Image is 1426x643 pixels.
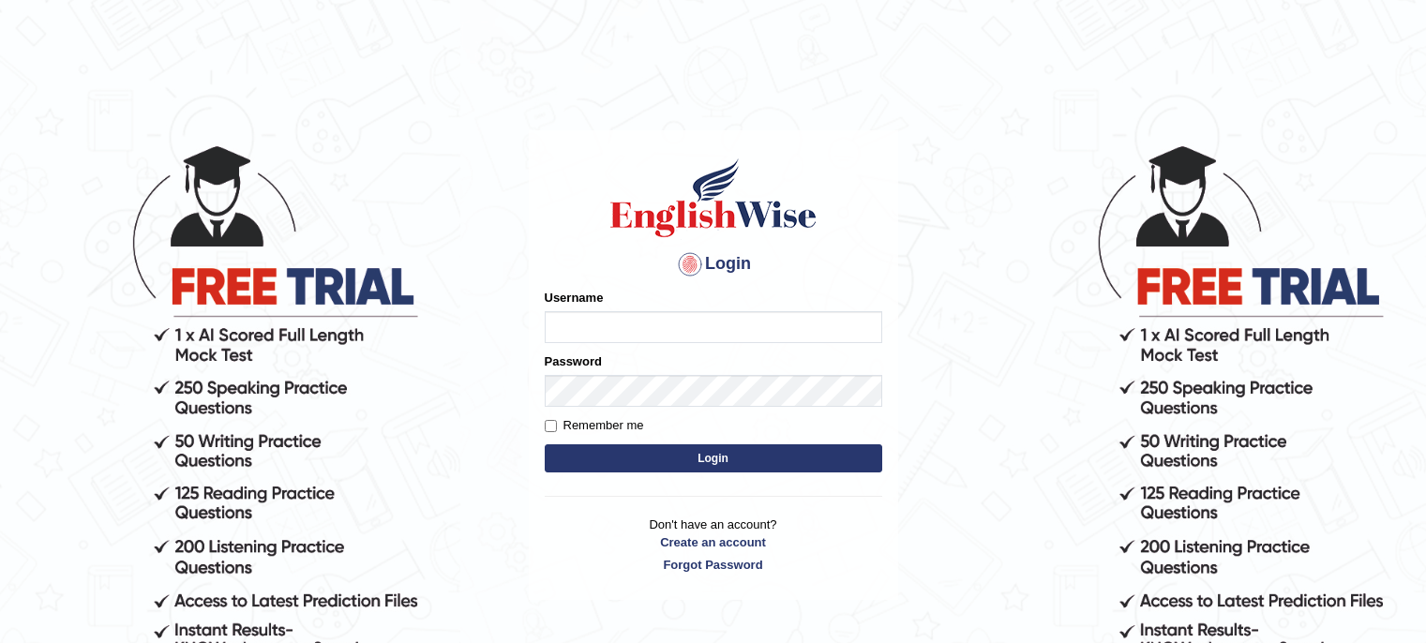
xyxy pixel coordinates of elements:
label: Remember me [545,416,644,435]
a: Create an account [545,533,882,551]
label: Username [545,289,604,307]
img: Logo of English Wise sign in for intelligent practice with AI [607,156,820,240]
button: Login [545,444,882,472]
label: Password [545,352,602,370]
p: Don't have an account? [545,516,882,574]
input: Remember me [545,420,557,432]
h4: Login [545,249,882,279]
a: Forgot Password [545,556,882,574]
